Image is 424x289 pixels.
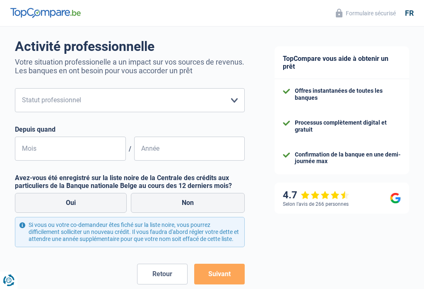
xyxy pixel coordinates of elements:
div: Processus complètement digital et gratuit [295,119,401,133]
label: Non [131,193,245,213]
span: / [126,145,134,153]
button: Formulaire sécurisé [331,6,401,20]
div: fr [405,9,414,18]
h1: Activité professionnelle [15,39,245,54]
div: 4.7 [283,189,349,201]
div: Offres instantanées de toutes les banques [295,87,401,101]
label: Oui [15,193,127,213]
input: AAAA [134,137,245,161]
button: Suivant [194,264,245,284]
input: MM [15,137,126,161]
img: TopCompare Logo [10,8,81,18]
div: Selon l’avis de 266 personnes [283,201,349,207]
button: Retour [137,264,188,284]
p: Votre situation professionelle a un impact sur vos sources de revenus. Les banques en ont besoin ... [15,58,245,75]
label: Avez-vous été enregistré sur la liste noire de la Centrale des crédits aux particuliers de la Ban... [15,174,245,190]
div: TopCompare vous aide à obtenir un prêt [275,46,409,79]
div: Confirmation de la banque en une demi-journée max [295,151,401,165]
div: Si vous ou votre co-demandeur êtes fiché sur la liste noire, vous pourrez difficilement sollicite... [15,217,245,247]
label: Depuis quand [15,125,245,133]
